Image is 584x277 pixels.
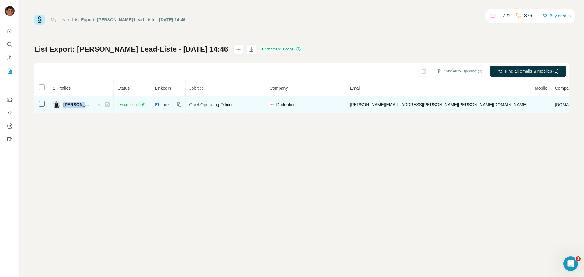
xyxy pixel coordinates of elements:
p: 1,722 [499,12,511,19]
li: / [68,17,69,23]
button: actions [234,44,243,54]
button: Use Surfe API [5,107,15,118]
button: Sync all to Pipedrive (1) [432,67,487,76]
span: Find all emails & mobiles (1) [505,68,558,74]
span: Company [269,86,288,91]
span: Email [350,86,360,91]
img: company-logo [269,102,274,107]
span: LinkedIn [162,102,175,108]
span: Chief Operating Officer [189,102,233,107]
p: 376 [524,12,532,19]
button: Find all emails & mobiles (1) [490,66,566,77]
img: Surfe Logo [34,15,45,25]
span: Mobile [535,86,547,91]
div: Enrichment is done [260,46,303,53]
span: Job title [189,86,204,91]
span: Status [117,86,130,91]
span: 1 [576,256,581,261]
span: [PERSON_NAME][EMAIL_ADDRESS][PERSON_NAME][PERSON_NAME][DOMAIN_NAME] [350,102,527,107]
button: Search [5,39,15,50]
a: My lists [51,17,65,22]
button: Quick start [5,26,15,36]
img: LinkedIn logo [155,102,160,107]
span: Email found [119,102,138,107]
button: My lists [5,66,15,77]
button: Feedback [5,134,15,145]
div: List Export: [PERSON_NAME] Lead-Liste - [DATE] 14:46 [72,17,186,23]
span: 1 Profiles [53,86,71,91]
button: Dashboard [5,121,15,132]
button: Enrich CSV [5,52,15,63]
h1: List Export: [PERSON_NAME] Lead-Liste - [DATE] 14:46 [34,44,228,54]
img: Avatar [5,6,15,16]
span: Dodenhof [276,102,295,108]
button: Buy credits [542,12,571,20]
span: [PERSON_NAME] [63,102,92,108]
iframe: Intercom live chat [563,256,578,271]
span: LinkedIn [155,86,171,91]
img: Avatar [53,101,60,108]
button: Use Surfe on LinkedIn [5,94,15,105]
